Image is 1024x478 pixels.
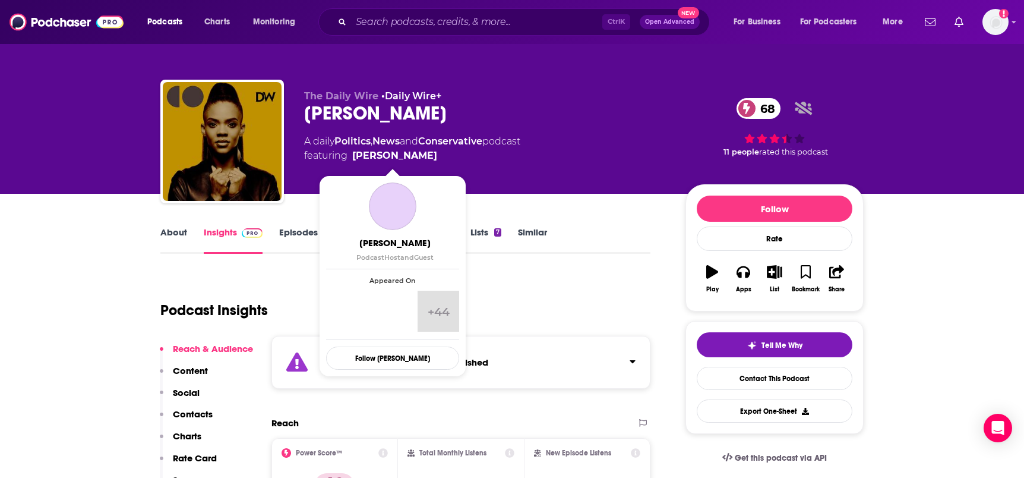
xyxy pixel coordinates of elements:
[697,196,852,222] button: Follow
[761,341,802,350] span: Tell Me Why
[204,227,263,254] a: InsightsPodchaser Pro
[253,14,295,30] span: Monitoring
[735,453,827,463] span: Get this podcast via API
[713,444,836,473] a: Get this podcast via API
[139,12,198,32] button: open menu
[697,367,852,390] a: Contact This Podcast
[173,452,217,464] p: Rate Card
[163,82,282,201] img: Candace Owens
[371,136,372,147] span: ,
[706,286,719,293] div: Play
[271,336,650,389] section: Click to expand status details
[328,237,462,249] span: [PERSON_NAME]
[982,9,1009,35] img: User Profile
[326,347,459,370] button: Follow [PERSON_NAME]
[173,343,253,354] p: Reach & Audience
[678,7,699,18] span: New
[351,12,602,32] input: Search podcasts, credits, & more...
[697,332,852,357] button: tell me why sparkleTell Me Why
[546,449,611,457] h2: New Episode Listens
[518,227,547,254] a: Similar
[330,8,721,36] div: Search podcasts, credits, & more...
[950,12,968,32] a: Show notifications dropdown
[999,9,1009,18] svg: Add a profile image
[271,417,299,429] h2: Reach
[734,14,780,30] span: For Business
[728,257,758,300] button: Apps
[829,286,845,293] div: Share
[800,14,857,30] span: For Podcasters
[334,136,371,147] a: Politics
[736,286,751,293] div: Apps
[304,90,378,102] span: The Daily Wire
[160,343,253,365] button: Reach & Audience
[400,253,414,262] span: and
[747,341,757,350] img: tell me why sparkle
[328,237,462,262] a: [PERSON_NAME]PodcastHostandGuest
[419,449,486,457] h2: Total Monthly Listens
[385,90,441,102] a: Daily Wire+
[748,98,781,119] span: 68
[984,414,1012,442] div: Open Intercom Messenger
[759,257,790,300] button: List
[790,257,821,300] button: Bookmark
[242,228,263,238] img: Podchaser Pro
[304,149,520,163] span: featuring
[685,90,864,164] div: 68 11 peoplerated this podcast
[369,183,416,230] a: Candace Owens
[697,400,852,423] button: Export One-Sheet
[352,149,437,163] a: Candace Owens
[418,291,459,332] a: +44
[304,134,520,163] div: A daily podcast
[725,12,795,32] button: open menu
[821,257,852,300] button: Share
[770,286,779,293] div: List
[697,227,852,251] div: Rate
[982,9,1009,35] span: Logged in as SimonElement
[160,452,217,474] button: Rate Card
[920,12,940,32] a: Show notifications dropdown
[723,147,759,156] span: 11 people
[645,19,694,25] span: Open Advanced
[759,147,828,156] span: rated this podcast
[792,286,820,293] div: Bookmark
[470,227,501,254] a: Lists7
[400,136,418,147] span: and
[197,12,237,32] a: Charts
[372,136,400,147] a: News
[160,408,213,430] button: Contacts
[737,98,781,119] a: 68
[296,449,342,457] h2: Power Score™
[147,14,182,30] span: Podcasts
[204,14,230,30] span: Charts
[160,365,208,387] button: Content
[874,12,918,32] button: open menu
[640,15,700,29] button: Open AdvancedNew
[10,11,124,33] img: Podchaser - Follow, Share and Rate Podcasts
[173,408,213,420] p: Contacts
[697,257,728,300] button: Play
[173,365,208,376] p: Content
[160,227,187,254] a: About
[173,387,200,398] p: Social
[279,227,339,254] a: Episodes580
[160,430,201,452] button: Charts
[326,276,459,285] span: Appeared On
[792,12,874,32] button: open menu
[381,90,441,102] span: •
[245,12,311,32] button: open menu
[356,253,434,262] span: Podcast Host Guest
[160,387,200,409] button: Social
[494,228,501,237] div: 7
[602,14,630,30] span: Ctrl K
[883,14,903,30] span: More
[982,9,1009,35] button: Show profile menu
[160,301,268,319] h1: Podcast Insights
[173,430,201,442] p: Charts
[418,136,482,147] a: Conservative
